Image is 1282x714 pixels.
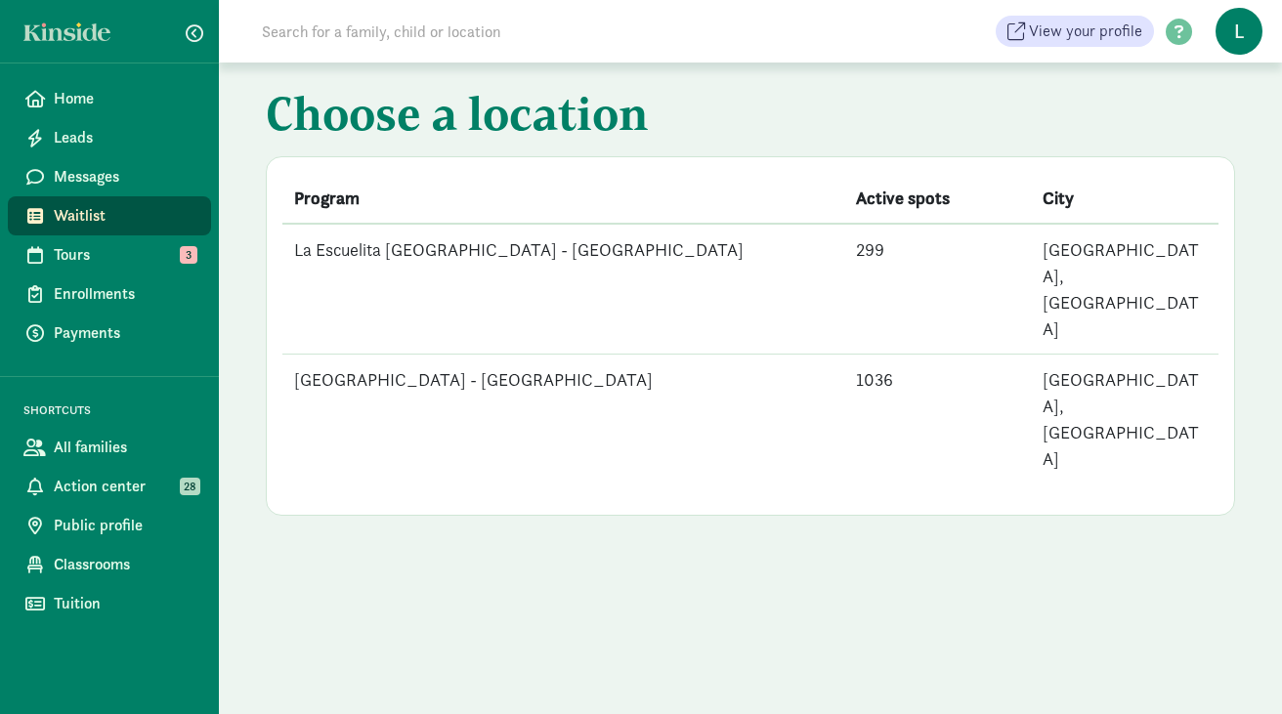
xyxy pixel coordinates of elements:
[8,196,211,235] a: Waitlist
[54,321,195,345] span: Payments
[54,87,195,110] span: Home
[54,436,195,459] span: All families
[8,428,211,467] a: All families
[996,16,1154,47] a: View your profile
[282,173,844,224] th: Program
[1184,620,1282,714] iframe: Chat Widget
[8,584,211,623] a: Tuition
[282,224,844,355] td: La Escuelita [GEOGRAPHIC_DATA] - [GEOGRAPHIC_DATA]
[54,126,195,149] span: Leads
[1031,224,1218,355] td: [GEOGRAPHIC_DATA], [GEOGRAPHIC_DATA]
[180,478,200,495] span: 28
[282,355,844,484] td: [GEOGRAPHIC_DATA] - [GEOGRAPHIC_DATA]
[1031,355,1218,484] td: [GEOGRAPHIC_DATA], [GEOGRAPHIC_DATA]
[844,173,1032,224] th: Active spots
[1031,173,1218,224] th: City
[8,274,211,314] a: Enrollments
[54,553,195,576] span: Classrooms
[844,355,1032,484] td: 1036
[54,243,195,267] span: Tours
[844,224,1032,355] td: 299
[8,467,211,506] a: Action center 28
[54,204,195,228] span: Waitlist
[8,314,211,353] a: Payments
[180,246,197,264] span: 3
[8,79,211,118] a: Home
[54,475,195,498] span: Action center
[8,235,211,274] a: Tours 3
[1216,8,1262,55] span: L
[250,12,798,51] input: Search for a family, child or location
[54,165,195,189] span: Messages
[54,282,195,306] span: Enrollments
[8,157,211,196] a: Messages
[266,86,1235,148] h1: Choose a location
[54,592,195,615] span: Tuition
[8,545,211,584] a: Classrooms
[8,118,211,157] a: Leads
[1029,20,1142,43] span: View your profile
[8,506,211,545] a: Public profile
[54,514,195,537] span: Public profile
